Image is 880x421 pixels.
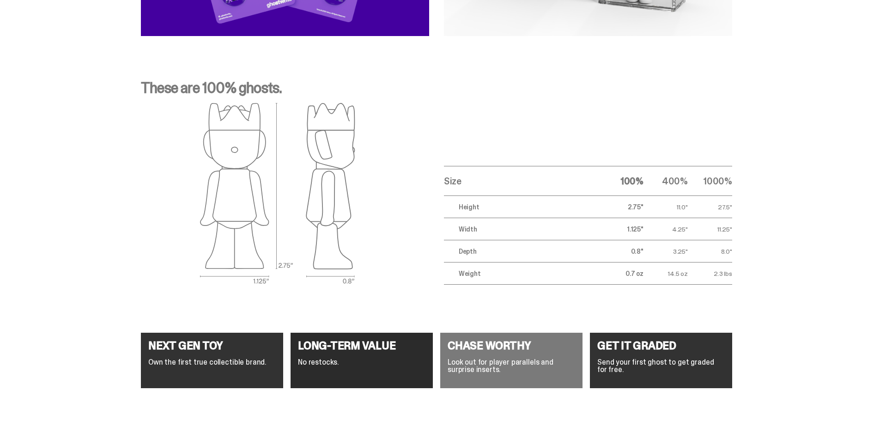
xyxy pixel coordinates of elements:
td: Height [444,196,599,218]
td: 2.3 lbs [688,262,732,285]
th: Size [444,166,599,196]
td: 2.75" [599,196,643,218]
td: Width [444,218,599,240]
th: 400% [643,166,688,196]
h4: NEXT GEN TOY [148,340,276,351]
td: 3.25" [643,240,688,262]
h4: LONG-TERM VALUE [298,340,425,351]
td: 14.5 oz [643,262,688,285]
p: Own the first true collectible brand. [148,359,276,366]
td: 1.125" [599,218,643,240]
h4: CHASE WORTHY [448,340,575,351]
p: No restocks. [298,359,425,366]
h4: GET IT GRADED [597,340,725,351]
p: Send your first ghost to get graded for free. [597,359,725,373]
td: 11.25" [688,218,732,240]
td: 11.0" [643,196,688,218]
td: 0.7 oz [599,262,643,285]
th: 1000% [688,166,732,196]
td: 0.8" [599,240,643,262]
td: Depth [444,240,599,262]
img: ghost outlines spec [200,103,355,285]
th: 100% [599,166,643,196]
td: 27.5" [688,196,732,218]
p: These are 100% ghosts. [141,80,732,103]
p: Look out for player parallels and surprise inserts. [448,359,575,373]
td: 4.25" [643,218,688,240]
td: 8.0" [688,240,732,262]
td: Weight [444,262,599,285]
